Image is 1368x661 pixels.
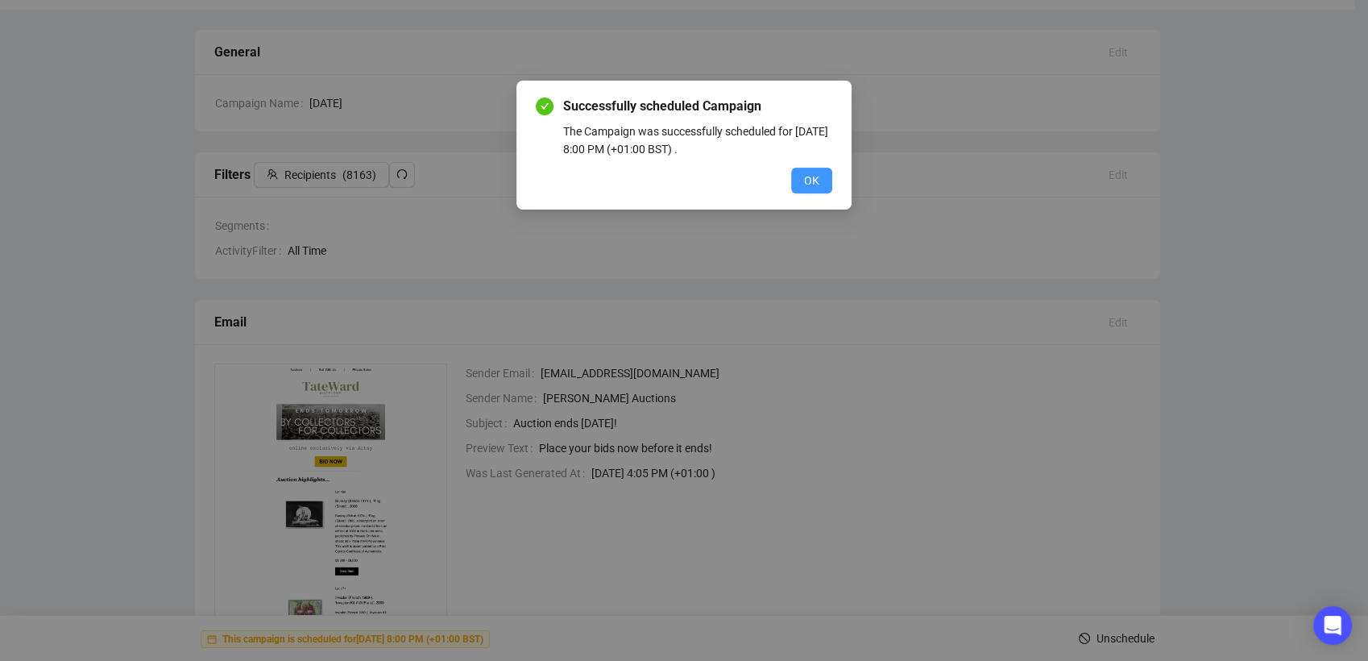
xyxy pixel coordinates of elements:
[563,97,832,116] span: Successfully scheduled Campaign
[1313,606,1352,645] div: Open Intercom Messenger
[791,168,832,193] button: OK
[563,123,832,158] div: The Campaign was successfully scheduled for [DATE] 8:00 PM (+01:00 BST) .
[804,172,819,189] span: OK
[536,98,553,115] span: check-circle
